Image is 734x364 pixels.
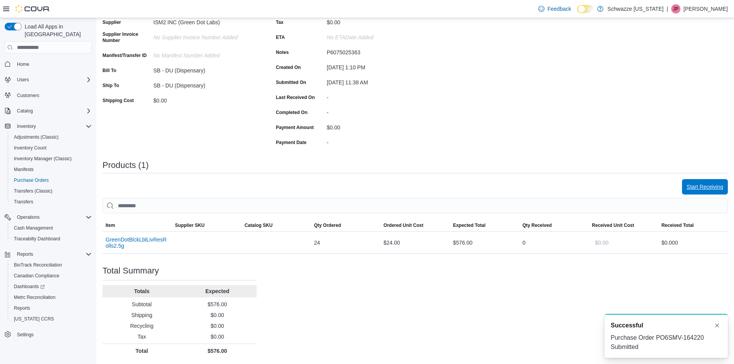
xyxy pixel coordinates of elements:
[14,91,42,100] a: Customers
[102,161,149,170] h3: Products (1)
[11,197,92,206] span: Transfers
[276,94,315,101] label: Last Received On
[327,76,430,86] div: [DATE] 11:38 AM
[14,330,37,339] a: Settings
[11,154,75,163] a: Inventory Manager (Classic)
[14,316,54,322] span: [US_STATE] CCRS
[17,61,29,67] span: Home
[327,31,430,40] div: No ETADate added
[327,91,430,101] div: -
[11,165,37,174] a: Manifests
[102,67,116,74] label: Bill To
[11,133,92,142] span: Adjustments (Classic)
[14,134,59,140] span: Adjustments (Classic)
[11,271,92,280] span: Canadian Compliance
[11,186,55,196] a: Transfers (Classic)
[14,273,59,279] span: Canadian Compliance
[11,165,92,174] span: Manifests
[102,52,147,59] label: Manifest/Transfer ID
[11,282,48,291] a: Dashboards
[153,64,257,74] div: SB - DU (Dispensary)
[102,82,119,89] label: Ship To
[153,16,257,25] div: ISM2 INC (Green Dot Labs)
[102,219,172,231] button: Item
[682,179,728,195] button: Start Receiving
[684,4,728,13] p: [PERSON_NAME]
[181,300,254,308] p: $576.00
[8,164,95,175] button: Manifests
[276,139,306,146] label: Payment Date
[548,5,571,13] span: Feedback
[2,329,95,340] button: Settings
[8,260,95,270] button: BioTrack Reconciliation
[327,106,430,116] div: -
[577,5,593,13] input: Dark Mode
[535,1,574,17] a: Feedback
[14,75,92,84] span: Users
[14,177,49,183] span: Purchase Orders
[11,314,92,324] span: Washington CCRS
[242,219,311,231] button: Catalog SKU
[2,212,95,223] button: Operations
[11,293,92,302] span: Metrc Reconciliation
[106,222,115,228] span: Item
[522,222,552,228] span: Qty Received
[2,74,95,85] button: Users
[276,19,284,25] label: Tax
[327,46,430,55] div: P6075025363
[8,175,95,186] button: Purchase Orders
[11,234,63,243] a: Traceabilty Dashboard
[8,132,95,143] button: Adjustments (Classic)
[181,333,254,341] p: $0.00
[11,223,56,233] a: Cash Management
[102,266,159,275] h3: Total Summary
[450,235,519,250] div: $576.00
[153,79,257,89] div: SB - DU (Dispensary)
[519,219,589,231] button: Qty Received
[17,108,33,114] span: Catalog
[8,233,95,244] button: Traceabilty Dashboard
[181,347,254,355] p: $576.00
[11,293,59,302] a: Metrc Reconciliation
[453,222,485,228] span: Expected Total
[8,186,95,196] button: Transfers (Classic)
[595,239,608,247] span: $0.00
[276,79,306,86] label: Submitted On
[11,304,33,313] a: Reports
[383,222,423,228] span: Ordered Unit Cost
[276,124,314,131] label: Payment Amount
[14,213,92,222] span: Operations
[14,60,32,69] a: Home
[14,250,92,259] span: Reports
[589,219,658,231] button: Received Unit Cost
[14,283,45,290] span: Dashboards
[14,213,43,222] button: Operations
[276,34,285,40] label: ETA
[380,219,450,231] button: Ordered Unit Cost
[106,333,178,341] p: Tax
[11,223,92,233] span: Cash Management
[153,94,257,104] div: $0.00
[172,219,241,231] button: Supplier SKU
[673,4,679,13] span: JP
[14,225,53,231] span: Cash Management
[14,188,52,194] span: Transfers (Classic)
[11,234,92,243] span: Traceabilty Dashboard
[14,106,36,116] button: Catalog
[611,321,643,330] span: Successful
[17,77,29,83] span: Users
[14,122,39,131] button: Inventory
[17,332,34,338] span: Settings
[671,4,680,13] div: Jimmy Peters
[14,122,92,131] span: Inventory
[245,222,273,228] span: Catalog SKU
[14,166,34,173] span: Manifests
[8,223,95,233] button: Cash Management
[17,251,33,257] span: Reports
[2,121,95,132] button: Inventory
[2,106,95,116] button: Catalog
[14,250,36,259] button: Reports
[15,5,50,13] img: Cova
[8,303,95,314] button: Reports
[2,90,95,101] button: Customers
